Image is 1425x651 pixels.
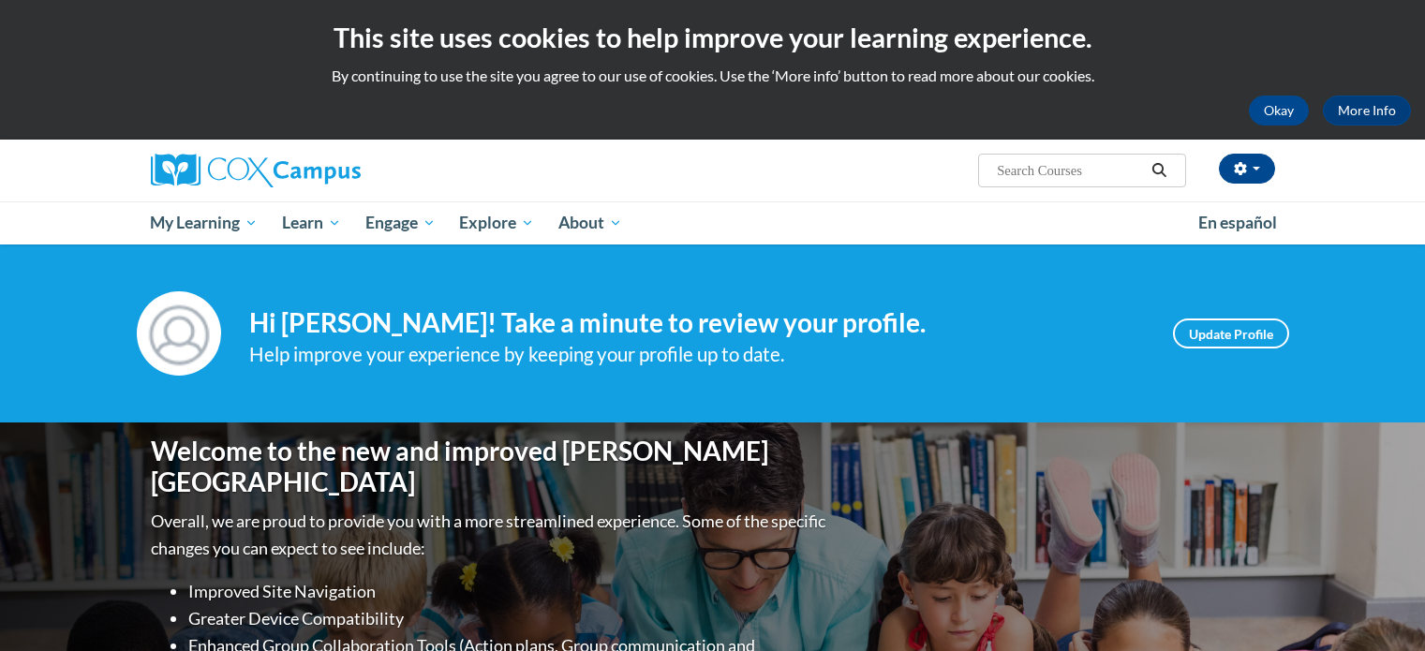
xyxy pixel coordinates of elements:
p: By continuing to use the site you agree to our use of cookies. Use the ‘More info’ button to read... [14,66,1411,86]
a: More Info [1323,96,1411,126]
div: Main menu [123,201,1303,244]
button: Search [1145,159,1173,182]
a: Cox Campus [151,154,507,187]
li: Greater Device Compatibility [188,605,830,632]
span: About [558,212,622,234]
a: My Learning [139,201,271,244]
iframe: Button to launch messaging window [1350,576,1410,636]
span: Explore [459,212,534,234]
img: Cox Campus [151,154,361,187]
span: Learn [282,212,341,234]
p: Overall, we are proud to provide you with a more streamlined experience. Some of the specific cha... [151,508,830,562]
button: Account Settings [1219,154,1275,184]
img: Profile Image [137,291,221,376]
input: Search Courses [995,159,1145,182]
a: Learn [270,201,353,244]
a: Update Profile [1173,318,1289,348]
div: Help improve your experience by keeping your profile up to date. [249,339,1145,370]
span: En español [1198,213,1277,232]
h4: Hi [PERSON_NAME]! Take a minute to review your profile. [249,307,1145,339]
h1: Welcome to the new and improved [PERSON_NAME][GEOGRAPHIC_DATA] [151,436,830,498]
span: My Learning [150,212,258,234]
a: Engage [353,201,448,244]
a: Explore [447,201,546,244]
a: About [546,201,634,244]
button: Okay [1249,96,1309,126]
h2: This site uses cookies to help improve your learning experience. [14,19,1411,56]
a: En español [1186,203,1289,243]
span: Engage [365,212,436,234]
li: Improved Site Navigation [188,578,830,605]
